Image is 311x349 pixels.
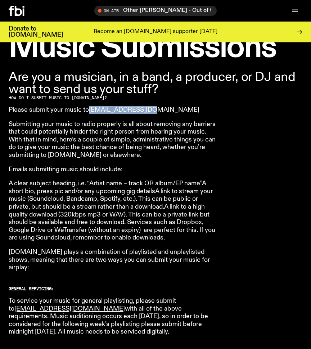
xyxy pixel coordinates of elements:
[9,166,216,174] p: Emails submitting music should include:
[9,121,216,159] p: Submitting your music to radio properly is all about removing any barriers that could potentially...
[9,33,302,62] h1: Music Submissions
[89,107,199,113] a: [EMAIL_ADDRESS][DOMAIN_NAME]
[94,6,217,16] button: On AirOther [PERSON_NAME] - Out of the Box
[9,26,63,38] h3: Donate to [DOMAIN_NAME]
[9,106,216,114] p: Please submit your music to
[14,306,125,312] a: [EMAIL_ADDRESS][DOMAIN_NAME]
[94,29,217,35] p: Become an [DOMAIN_NAME] supporter [DATE]
[9,96,216,100] h2: HOW DO I SUBMIT MUSIC TO [DOMAIN_NAME]?
[9,297,216,336] p: To service your music for general playlisting, please submit to with all of the above requirement...
[9,248,216,272] p: [DOMAIN_NAME] plays a combination of playlisted and unplaylisted shows, meaning that there are tw...
[9,286,54,292] strong: GENERAL SERVICING:
[9,180,216,242] p: A clear subject heading, i.e. “Artist name – track OR album/EP name”A short bio, press pic and/or...
[9,71,302,96] p: Are you a musician, in a band, a producer, or DJ and want to send us your stuff?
